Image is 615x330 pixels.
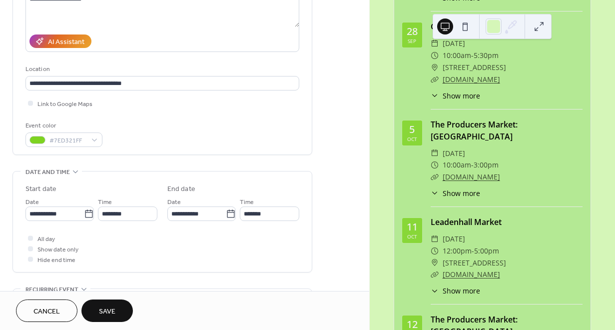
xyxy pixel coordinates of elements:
[443,245,472,257] span: 12:00pm
[407,136,417,141] div: Oct
[431,188,480,198] button: ​Show more
[472,245,474,257] span: -
[474,159,499,171] span: 3:00pm
[431,285,439,296] div: ​
[407,234,417,239] div: Oct
[443,188,480,198] span: Show more
[407,319,418,329] div: 12
[99,306,115,317] span: Save
[443,233,465,245] span: [DATE]
[431,171,439,183] div: ​
[81,299,133,322] button: Save
[431,119,518,142] a: The Producers Market: [GEOGRAPHIC_DATA]
[25,284,78,295] span: Recurring event
[25,167,70,177] span: Date and time
[443,285,480,296] span: Show more
[443,159,471,171] span: 10:00am
[25,184,56,194] div: Start date
[431,233,439,245] div: ​
[431,285,480,296] button: ​Show more
[431,257,439,269] div: ​
[37,255,75,265] span: Hide end time
[431,245,439,257] div: ​
[431,61,439,73] div: ​
[407,26,418,36] div: 28
[240,197,254,207] span: Time
[98,197,112,207] span: Time
[474,245,499,257] span: 5:00pm
[408,38,416,43] div: Sep
[474,49,499,61] span: 5:30pm
[37,99,92,109] span: Link to Google Maps
[25,120,100,131] div: Event color
[167,184,195,194] div: End date
[431,147,439,159] div: ​
[443,37,465,49] span: [DATE]
[443,269,500,279] a: [DOMAIN_NAME]
[167,197,181,207] span: Date
[431,90,439,101] div: ​
[48,37,84,47] div: AI Assistant
[431,49,439,61] div: ​
[37,234,55,244] span: All day
[25,64,297,74] div: Location
[431,188,439,198] div: ​
[443,90,480,101] span: Show more
[407,222,418,232] div: 11
[443,257,506,269] span: [STREET_ADDRESS]
[409,124,415,134] div: 5
[29,34,91,48] button: AI Assistant
[443,172,500,181] a: [DOMAIN_NAME]
[431,216,504,227] a: Leadenhall Market ⁣⁣⁣
[431,90,480,101] button: ​Show more
[431,268,439,280] div: ​
[37,244,78,255] span: Show date only
[471,49,474,61] span: -
[443,49,471,61] span: 10:00am
[431,73,439,85] div: ​
[431,37,439,49] div: ​
[443,147,465,159] span: [DATE]
[49,135,86,146] span: #7ED321FF
[471,159,474,171] span: -
[443,74,500,84] a: [DOMAIN_NAME]
[443,61,506,73] span: [STREET_ADDRESS]
[33,306,60,317] span: Cancel
[25,197,39,207] span: Date
[431,21,501,32] a: Greenwich Market
[16,299,77,322] button: Cancel
[431,159,439,171] div: ​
